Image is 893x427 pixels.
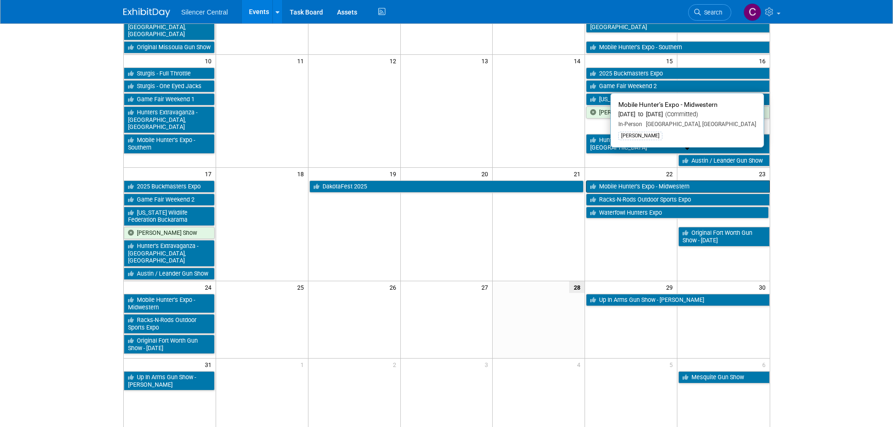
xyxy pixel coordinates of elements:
div: [PERSON_NAME] [618,132,662,140]
span: 14 [573,55,585,67]
span: 24 [204,281,216,293]
a: Game Fair Weekend 2 [586,80,769,92]
a: DakotaFest 2025 [309,180,584,193]
a: Sturgis - Full Throttle [124,67,215,80]
span: 13 [480,55,492,67]
a: Mobile Hunter’s Expo - Southern [124,134,215,153]
a: [US_STATE] Wildlife Federation Buckarama [124,207,215,226]
span: 10 [204,55,216,67]
span: 6 [761,359,770,370]
span: 27 [480,281,492,293]
span: 2 [392,359,400,370]
a: Up In Arms Gun Show - [PERSON_NAME] [124,371,215,390]
span: 16 [758,55,770,67]
a: Game Fair Weekend 1 [124,93,215,105]
a: Hunter’s Extravaganza - [GEOGRAPHIC_DATA], [GEOGRAPHIC_DATA] [124,240,215,267]
span: 18 [296,168,308,180]
a: Hunter’s Extravaganza - [GEOGRAPHIC_DATA], [GEOGRAPHIC_DATA] [586,134,769,153]
a: Mobile Hunter’s Expo - Midwestern [586,180,769,193]
a: Mobile Hunter’s Expo - Southern [586,41,769,53]
a: Waterfowl Hunters Expo [586,207,768,219]
a: Racks-N-Rods Outdoor Sports Expo [124,314,215,333]
span: Mobile Hunter’s Expo - Midwestern [618,101,718,108]
img: Cade Cox [743,3,761,21]
div: [DATE] to [DATE] [618,111,756,119]
a: Original Fort Worth Gun Show - [DATE] [124,335,215,354]
span: 19 [389,168,400,180]
span: 3 [484,359,492,370]
a: Hunters Extravaganza - [GEOGRAPHIC_DATA], [GEOGRAPHIC_DATA] [124,14,215,40]
a: Up In Arms Gun Show - [PERSON_NAME] [586,294,769,306]
a: Sturgis - One Eyed Jacks [124,80,215,92]
a: [PERSON_NAME] Show [124,227,215,239]
span: 26 [389,281,400,293]
span: 25 [296,281,308,293]
span: 23 [758,168,770,180]
span: 28 [569,281,585,293]
a: Austin / Leander Gun Show [678,155,769,167]
span: 11 [296,55,308,67]
a: Hunters Extravaganza - [GEOGRAPHIC_DATA], [GEOGRAPHIC_DATA] [124,106,215,133]
span: 17 [204,168,216,180]
a: Search [688,4,731,21]
span: 15 [665,55,677,67]
span: In-Person [618,121,642,127]
span: 12 [389,55,400,67]
span: Search [701,9,722,16]
span: 20 [480,168,492,180]
span: 22 [665,168,677,180]
a: Mesquite Gun Show [678,371,769,383]
a: Original Fort Worth Gun Show - [DATE] [678,227,769,246]
a: Mobile Hunter’s Expo - Midwestern [124,294,215,313]
span: 30 [758,281,770,293]
span: (Committed) [663,111,698,118]
span: 31 [204,359,216,370]
a: [PERSON_NAME] Show [586,106,769,119]
span: [GEOGRAPHIC_DATA], [GEOGRAPHIC_DATA] [642,121,756,127]
span: 5 [668,359,677,370]
span: Silencer Central [181,8,228,16]
a: Game Fair Weekend 2 [124,194,215,206]
a: [US_STATE] Wildlife Federation Buckarama [586,93,769,105]
span: 21 [573,168,585,180]
a: 2025 Buckmasters Expo [586,67,769,80]
span: 1 [300,359,308,370]
a: Racks-N-Rods Outdoor Sports Expo [586,194,769,206]
span: 29 [665,281,677,293]
span: 4 [576,359,585,370]
a: Original Missoula Gun Show [124,41,215,53]
img: ExhibitDay [123,8,170,17]
a: 2025 Buckmasters Expo [124,180,215,193]
a: Austin / Leander Gun Show [124,268,215,280]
